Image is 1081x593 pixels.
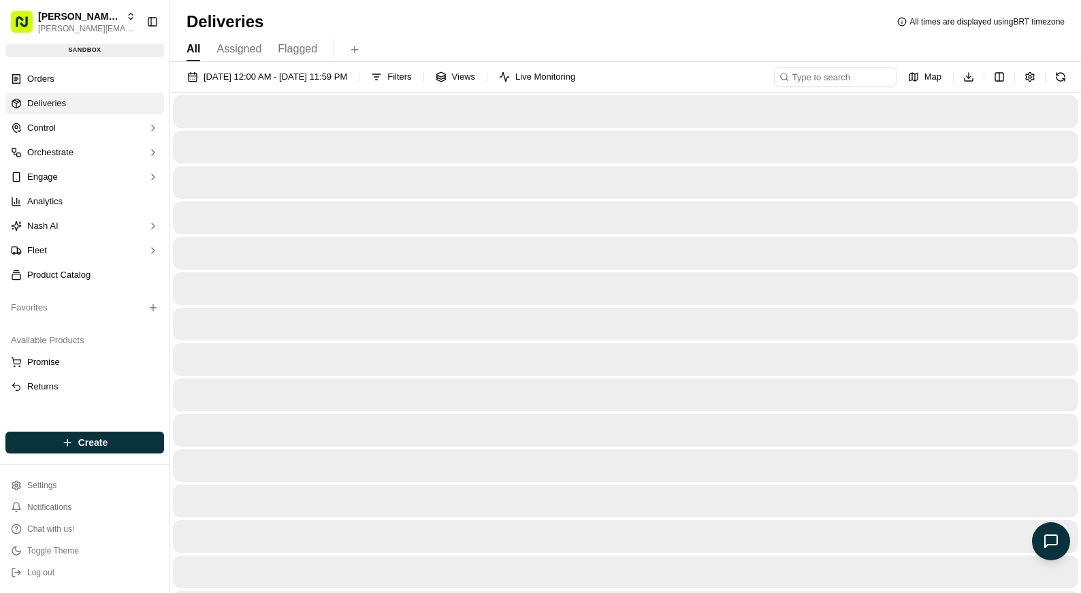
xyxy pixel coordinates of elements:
button: Notifications [5,498,164,517]
a: Promise [11,356,159,368]
button: Open chat [1032,522,1070,560]
button: Map [902,67,948,86]
button: Promise [5,351,164,373]
span: All [187,41,200,57]
span: Settings [27,480,57,491]
span: All times are displayed using BRT timezone [909,16,1065,27]
button: Engage [5,166,164,188]
a: Analytics [5,191,164,212]
span: Promise [27,356,60,368]
span: Deliveries [27,97,66,110]
h1: Deliveries [187,11,263,33]
button: Fleet [5,240,164,261]
button: Returns [5,376,164,398]
input: Type to search [774,67,897,86]
div: sandbox [5,44,164,57]
span: [DATE] 12:00 AM - [DATE] 11:59 PM [204,71,347,83]
span: Nash AI [27,220,59,232]
button: Create [5,432,164,453]
span: Toggle Theme [27,545,79,556]
button: Views [430,67,481,86]
button: Orchestrate [5,142,164,163]
button: Refresh [1051,67,1070,86]
span: Create [78,436,108,449]
span: Notifications [27,502,71,513]
button: Chat with us! [5,519,164,539]
a: Product Catalog [5,264,164,286]
span: Engage [27,171,58,183]
span: Live Monitoring [515,71,575,83]
button: Filters [365,67,417,86]
span: Orders [27,73,54,85]
span: Flagged [278,41,317,57]
span: Returns [27,381,59,393]
span: Map [924,71,941,83]
button: Settings [5,476,164,495]
button: [PERSON_NAME][EMAIL_ADDRESS][DOMAIN_NAME] [38,23,135,34]
span: Views [452,71,475,83]
span: Orchestrate [27,146,74,159]
span: Fleet [27,244,47,257]
span: Analytics [27,195,63,208]
button: [PERSON_NAME] Org[PERSON_NAME][EMAIL_ADDRESS][DOMAIN_NAME] [5,5,141,38]
a: Returns [11,381,159,393]
button: Log out [5,563,164,582]
button: [PERSON_NAME] Org [38,10,120,23]
div: Favorites [5,297,164,319]
span: Product Catalog [27,269,91,281]
a: Orders [5,68,164,90]
button: [DATE] 12:00 AM - [DATE] 11:59 PM [181,67,353,86]
span: Control [27,122,56,134]
div: Available Products [5,330,164,351]
button: Control [5,117,164,139]
span: Log out [27,567,54,578]
span: Assigned [216,41,261,57]
span: Filters [387,71,411,83]
span: Chat with us! [27,524,74,534]
button: Nash AI [5,215,164,237]
a: Deliveries [5,93,164,114]
button: Live Monitoring [493,67,581,86]
button: Toggle Theme [5,541,164,560]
